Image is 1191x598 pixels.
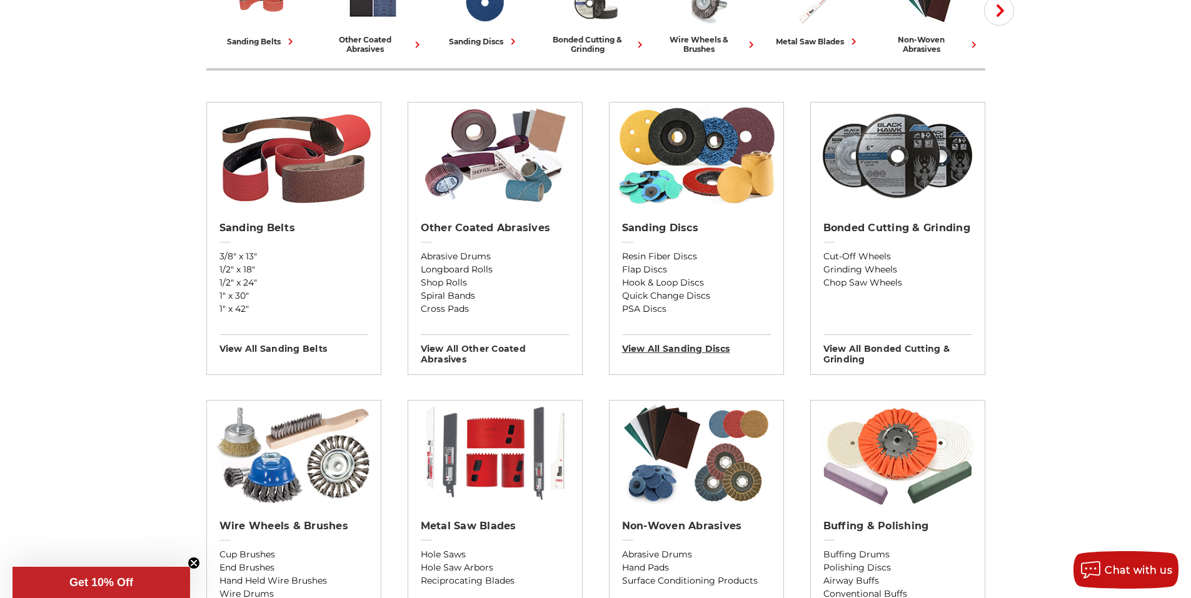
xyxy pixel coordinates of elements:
h2: Non-woven Abrasives [622,520,771,532]
div: Get 10% OffClose teaser [13,567,190,598]
h3: View All sanding discs [622,334,771,354]
a: Abrasive Drums [421,250,570,263]
a: Hand Pads [622,561,771,574]
img: Wire Wheels & Brushes [213,401,374,507]
a: Quick Change Discs [622,289,771,302]
a: Buffing Drums [823,548,972,561]
h2: Metal Saw Blades [421,520,570,532]
h3: View All sanding belts [219,334,368,354]
a: 1" x 30" [219,289,368,302]
button: Close teaser [188,557,200,569]
div: wire wheels & brushes [656,35,758,54]
a: PSA Discs [622,302,771,316]
a: Hook & Loop Discs [622,276,771,289]
h2: Sanding Discs [622,222,771,234]
a: Hole Saw Arbors [421,561,570,574]
a: 1/2" x 18" [219,263,368,276]
img: Bonded Cutting & Grinding [817,102,978,209]
img: Non-woven Abrasives [615,401,777,507]
h3: View All other coated abrasives [421,334,570,365]
a: 3/8" x 13" [219,250,368,263]
a: Cut-Off Wheels [823,250,972,263]
a: Cross Pads [421,302,570,316]
img: Other Coated Abrasives [414,102,576,209]
h2: Wire Wheels & Brushes [219,520,368,532]
a: End Brushes [219,561,368,574]
span: Get 10% Off [69,576,133,589]
a: Hand Held Wire Brushes [219,574,368,587]
a: 1/2" x 24" [219,276,368,289]
div: metal saw blades [776,35,860,48]
img: Sanding Belts [213,102,374,209]
h2: Sanding Belts [219,222,368,234]
a: Reciprocating Blades [421,574,570,587]
a: Airway Buffs [823,574,972,587]
img: Sanding Discs [615,102,777,209]
a: Resin Fiber Discs [622,250,771,263]
img: Buffing & Polishing [817,401,978,507]
img: Metal Saw Blades [414,401,576,507]
h2: Bonded Cutting & Grinding [823,222,972,234]
a: Surface Conditioning Products [622,574,771,587]
button: Chat with us [1073,551,1178,589]
a: Shop Rolls [421,276,570,289]
span: Chat with us [1105,564,1172,576]
div: sanding discs [449,35,520,48]
div: bonded cutting & grinding [545,35,646,54]
a: Longboard Rolls [421,263,570,276]
a: Cup Brushes [219,548,368,561]
div: other coated abrasives [323,35,424,54]
a: Polishing Discs [823,561,972,574]
a: Abrasive Drums [622,548,771,561]
a: 1" x 42" [219,302,368,316]
a: Spiral Bands [421,289,570,302]
h3: View All bonded cutting & grinding [823,334,972,365]
h2: Other Coated Abrasives [421,222,570,234]
a: Flap Discs [622,263,771,276]
a: Chop Saw Wheels [823,276,972,289]
a: Hole Saws [421,548,570,561]
h2: Buffing & Polishing [823,520,972,532]
div: non-woven abrasives [879,35,980,54]
a: Grinding Wheels [823,263,972,276]
div: sanding belts [227,35,297,48]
